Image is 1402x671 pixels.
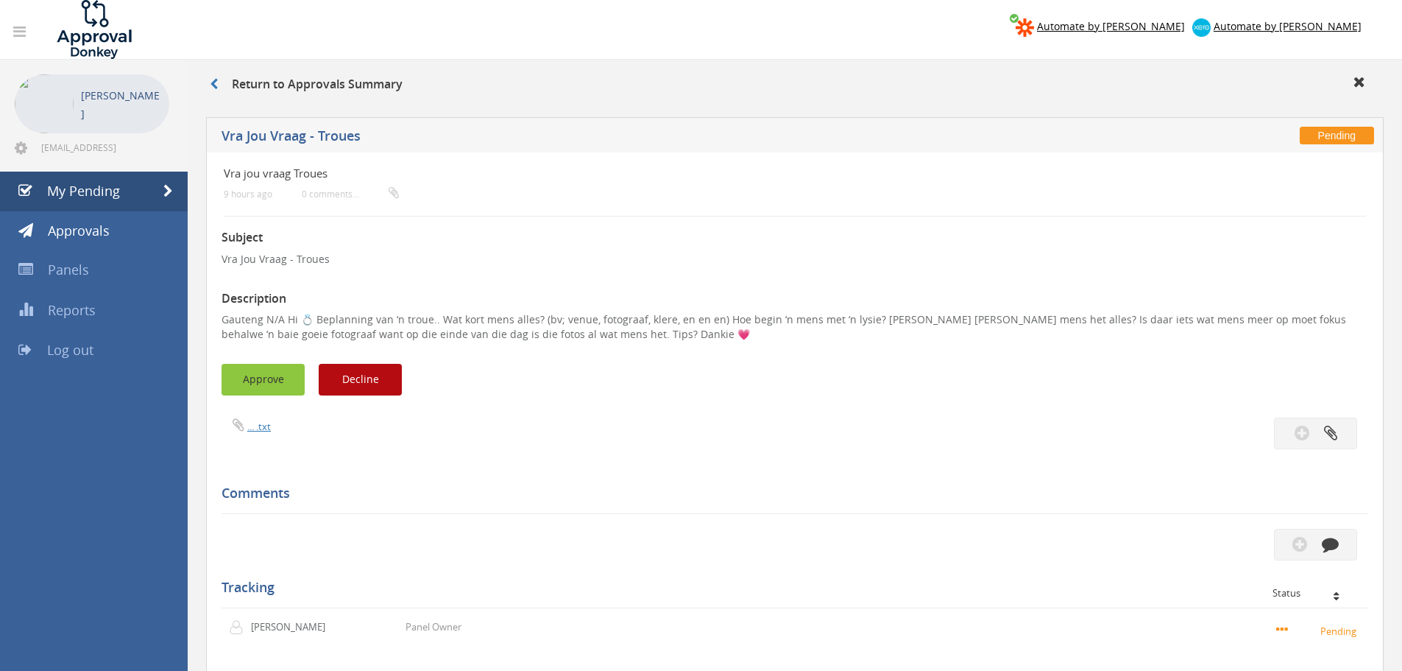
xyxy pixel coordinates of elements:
p: Vra Jou Vraag - Troues [222,252,1368,267]
h5: Comments [222,486,1357,501]
span: Automate by [PERSON_NAME] [1037,19,1185,33]
h3: Description [222,292,1368,306]
span: Pending [1300,127,1374,144]
button: Approve [222,364,305,396]
span: Approvals [48,222,110,239]
small: 9 hours ago [224,189,272,200]
small: 0 comments... [302,189,399,200]
p: Gauteng N/A Hi 💍 Beplanning van ‘n troue.. Wat kort mens alles? (bv; venue, fotograaf, klere, en ... [222,312,1368,342]
button: Decline [319,364,402,396]
div: Status [1272,588,1357,598]
a: ... .txt [247,420,271,433]
p: [PERSON_NAME] [251,620,336,634]
h4: Vra jou vraag Troues [224,167,1175,180]
span: [EMAIL_ADDRESS][DOMAIN_NAME] [41,141,166,153]
img: user-icon.png [229,620,251,635]
p: Panel Owner [406,620,461,634]
span: My Pending [47,182,120,200]
h3: Subject [222,231,1368,245]
h3: Return to Approvals Summary [210,78,403,91]
small: Pending [1276,622,1361,639]
span: Panels [48,261,89,278]
img: xero-logo.png [1192,18,1211,37]
h5: Tracking [222,580,1357,595]
img: zapier-logomark.png [1016,18,1034,37]
span: Automate by [PERSON_NAME] [1214,19,1362,33]
span: Log out [47,341,93,359]
span: Reports [48,301,96,319]
p: [PERSON_NAME] [81,86,162,123]
h5: Vra Jou Vraag - Troues [222,129,1027,147]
